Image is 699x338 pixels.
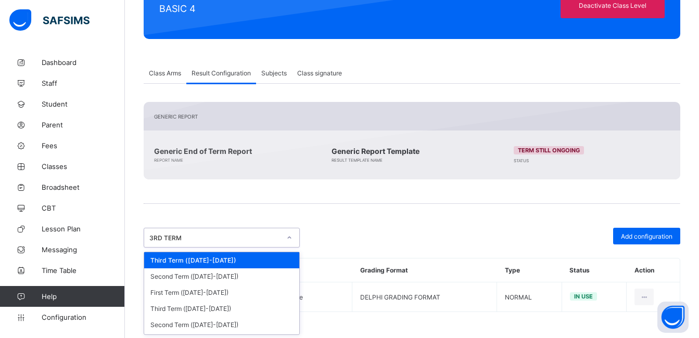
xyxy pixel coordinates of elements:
[42,183,125,191] span: Broadsheet
[42,245,125,254] span: Messaging
[42,141,125,150] span: Fees
[42,100,125,108] span: Student
[42,204,125,212] span: CBT
[42,121,125,129] span: Parent
[149,234,281,242] div: 3RD TERM
[42,266,125,275] span: Time Table
[144,301,299,317] div: Third Term ([DATE]-[DATE])
[144,268,299,284] div: Second Term ([DATE]-[DATE])
[42,79,125,87] span: Staff
[42,225,125,233] span: Lesson Plan
[514,158,529,163] span: Status
[497,258,562,282] th: Type
[352,282,497,312] td: DELPHI GRADING FORMAT
[9,9,90,31] img: safsims
[144,317,299,333] div: Second Term ([DATE]-[DATE])
[144,284,299,301] div: First Term ([DATE]-[DATE])
[149,69,181,77] span: Class Arms
[42,162,125,171] span: Classes
[332,158,383,163] span: Result Template Name
[562,258,627,282] th: Status
[332,147,488,155] span: Generic Report Template
[621,232,672,240] span: Add configuration
[352,258,497,282] th: Grading Format
[42,313,124,321] span: Configuration
[192,69,251,77] span: Result Configuration
[261,69,287,77] span: Subjects
[518,147,580,154] span: Term still ongoing
[657,302,689,333] button: Open asap
[42,58,125,67] span: Dashboard
[627,258,680,282] th: Action
[297,69,342,77] span: Class signature
[497,282,562,312] td: NORMAL
[144,252,299,268] div: Third Term ([DATE]-[DATE])
[574,293,593,300] span: in use
[568,2,657,9] span: Deactivate Class Level
[42,292,124,301] span: Help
